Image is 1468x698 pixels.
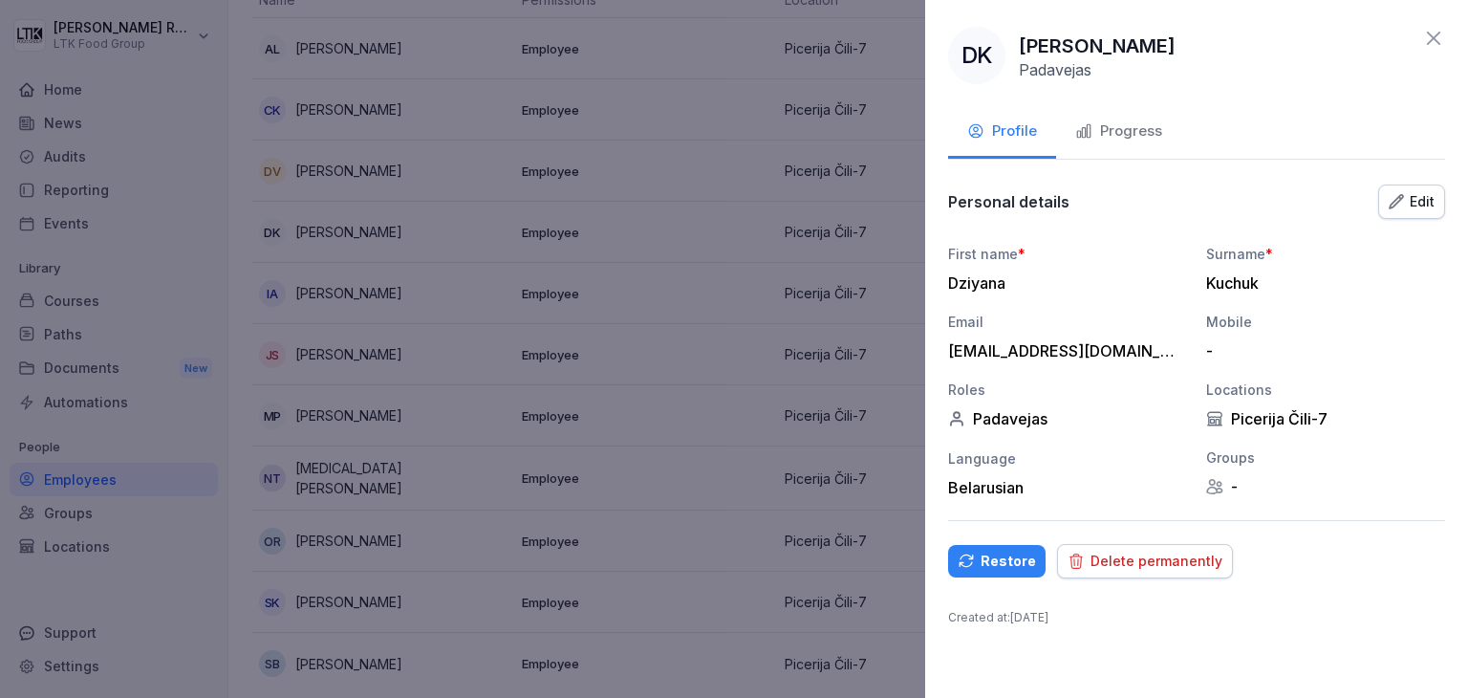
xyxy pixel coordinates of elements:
[1206,477,1445,496] div: -
[1206,312,1445,332] div: Mobile
[948,409,1187,428] div: Padavejas
[967,120,1037,142] div: Profile
[1206,447,1445,468] div: Groups
[948,27,1005,84] div: DK
[1068,551,1222,572] div: Delete permanently
[1057,544,1233,578] button: Delete permanently
[948,478,1187,497] div: Belarusian
[1206,273,1436,293] div: Kuchuk
[1056,107,1181,159] button: Progress
[948,341,1177,360] div: [EMAIL_ADDRESS][DOMAIN_NAME]
[1378,185,1445,219] button: Edit
[948,107,1056,159] button: Profile
[948,244,1187,264] div: First name
[1019,60,1091,79] p: Padavejas
[1019,32,1176,60] p: [PERSON_NAME]
[948,312,1187,332] div: Email
[948,609,1445,626] p: Created at : [DATE]
[1075,120,1162,142] div: Progress
[948,273,1177,293] div: Dziyana
[948,380,1187,400] div: Roles
[1206,409,1445,428] div: Picerija Čili-7
[958,551,1036,572] div: Restore
[1206,380,1445,400] div: Locations
[1389,191,1435,212] div: Edit
[948,448,1187,469] div: Language
[948,192,1069,211] p: Personal details
[1206,244,1445,264] div: Surname
[948,545,1046,578] button: Restore
[1206,341,1436,360] div: -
